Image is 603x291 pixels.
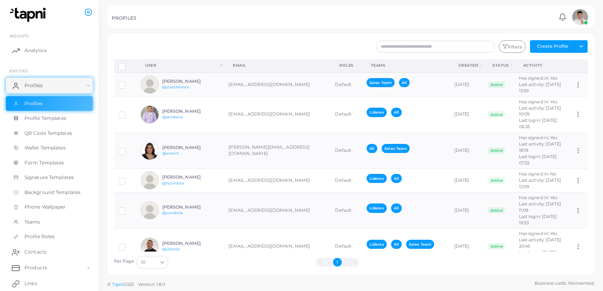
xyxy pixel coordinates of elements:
[6,43,93,58] a: Analytics
[488,177,505,184] span: Active
[391,108,402,117] span: All
[523,63,562,68] div: activity
[24,82,43,89] span: Profiles
[162,151,179,155] a: @evelin1
[141,258,145,267] span: 10
[145,63,219,68] div: User
[24,280,37,287] span: Links
[450,228,484,265] td: [DATE]
[391,203,402,213] span: All
[162,79,220,84] h6: [PERSON_NAME]
[24,264,47,271] span: Products
[519,118,557,129] span: Last login: [DATE] 06:35
[7,7,51,22] img: logo
[141,142,159,160] img: avatar
[141,76,159,93] img: avatar
[331,132,362,169] td: Default
[367,78,395,87] span: Sales Team
[499,40,526,53] button: Filters
[367,108,387,117] span: Líderes
[24,115,66,122] span: Profile Templates
[114,258,135,265] label: Per Page
[6,260,93,276] a: Products
[233,63,322,68] div: Email
[450,192,484,229] td: [DATE]
[519,154,557,166] span: Last login: [DATE] 07:32
[6,229,93,244] a: Profile Roles
[124,281,133,288] span: 2025
[6,215,93,229] a: Teams
[24,47,47,54] span: Analytics
[488,82,505,88] span: Active
[406,240,434,249] span: Sales Team
[519,171,557,177] span: Has signed in: No
[162,241,220,246] h6: [PERSON_NAME]
[6,111,93,126] a: Profile Templates
[488,243,505,250] span: Active
[331,192,362,229] td: Default
[6,140,93,155] a: Wallet Templates
[367,174,387,183] span: Líderes
[519,214,557,226] span: Last login: [DATE] 19:53
[519,99,558,104] span: Has signed in: Yes
[331,97,362,133] td: Default
[367,203,387,213] span: Líderes
[224,132,331,169] td: [PERSON_NAME][EMAIL_ADDRESS][DOMAIN_NAME]
[162,205,220,210] h6: [PERSON_NAME]
[24,203,66,211] span: Phone Wallpaper
[224,97,331,133] td: [EMAIL_ADDRESS][DOMAIN_NAME]
[24,189,81,196] span: Background Templates
[519,201,561,213] span: Last activity: [DATE] 11:09
[459,63,479,68] div: Created
[224,192,331,229] td: [EMAIL_ADDRESS][DOMAIN_NAME]
[9,69,28,73] span: ENTITIES
[6,185,93,200] a: Background Templates
[224,73,331,96] td: [EMAIL_ADDRESS][DOMAIN_NAME]
[488,207,505,214] span: Active
[24,159,64,166] span: Form Templates
[572,9,588,25] img: avatar
[224,169,331,192] td: [EMAIL_ADDRESS][DOMAIN_NAME]
[333,258,342,267] button: Go to page 1
[519,141,561,153] span: Last activity: [DATE] 18:19
[137,256,168,269] div: Search for option
[519,250,557,261] span: Last login: [DATE] 16:12
[224,228,331,265] td: [EMAIL_ADDRESS][DOMAIN_NAME]
[367,144,377,153] span: All
[519,237,561,249] span: Last activity: [DATE] 20:46
[519,195,558,200] span: Has signed in: Yes
[331,169,362,192] td: Default
[138,282,165,287] span: Version: 1.8.0
[339,63,354,68] div: Roles
[141,238,159,256] img: avatar
[391,240,402,249] span: All
[107,281,165,288] span: ©
[24,144,66,151] span: Wallet Templates
[450,132,484,169] td: [DATE]
[535,280,594,287] span: Business cards. Reinvented.
[162,115,184,119] a: @producto
[519,75,558,81] span: Has signed in: Yes
[112,15,136,21] h5: PROFILES
[6,170,93,185] a: Signature Templates
[519,82,561,93] span: Last activity: [DATE] 13:59
[391,174,402,183] span: All
[162,211,183,215] a: @jcardona
[24,100,43,107] span: Profiles
[6,244,93,260] a: Contacts
[570,9,590,25] a: avatar
[6,155,93,170] a: Form Templates
[9,34,29,38] span: INSIGHTS
[24,218,40,226] span: Teams
[112,282,124,287] a: Tapni
[162,145,220,150] h6: [PERSON_NAME]
[6,200,93,215] a: Phone Wallpaper
[146,258,157,267] input: Search for option
[170,258,504,267] ul: Pagination
[114,60,137,73] th: Row-selection
[162,247,180,251] a: @jibanez
[6,96,93,111] a: Profiles
[162,85,189,89] a: @jcastiblanco
[6,78,93,93] a: Profiles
